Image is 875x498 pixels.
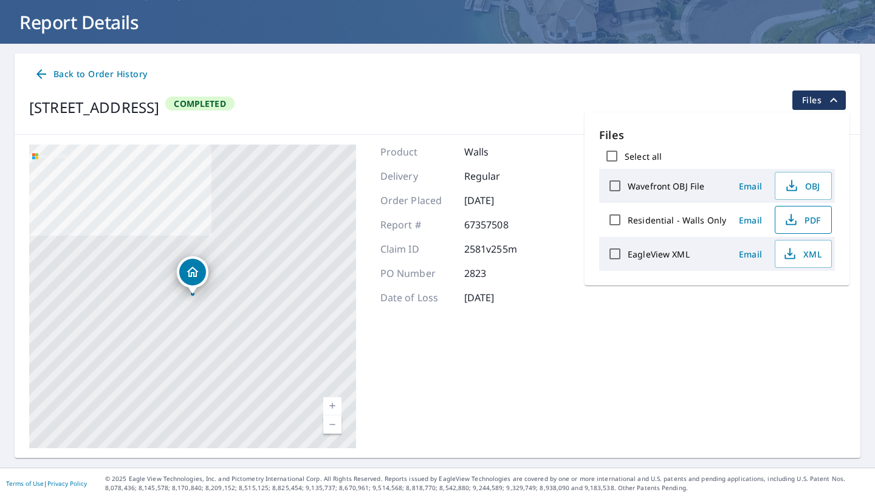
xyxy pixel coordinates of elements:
[380,193,453,208] p: Order Placed
[731,245,770,264] button: Email
[628,180,704,192] label: Wavefront OBJ File
[731,177,770,196] button: Email
[775,240,832,268] button: XML
[380,242,453,256] p: Claim ID
[625,151,662,162] label: Select all
[464,266,537,281] p: 2823
[29,97,159,118] div: [STREET_ADDRESS]
[736,248,765,260] span: Email
[166,98,233,109] span: Completed
[6,480,87,487] p: |
[380,266,453,281] p: PO Number
[783,213,822,227] span: PDF
[15,10,860,35] h1: Report Details
[47,479,87,488] a: Privacy Policy
[380,145,453,159] p: Product
[628,214,726,226] label: Residential - Walls Only
[464,193,537,208] p: [DATE]
[783,179,822,193] span: OBJ
[736,214,765,226] span: Email
[464,169,537,183] p: Regular
[775,206,832,234] button: PDF
[599,127,835,143] p: Files
[628,248,690,260] label: EagleView XML
[464,242,537,256] p: 2581v255m
[34,67,147,82] span: Back to Order History
[323,397,341,415] a: Nivel actual 17, ampliar
[6,479,44,488] a: Terms of Use
[105,474,869,493] p: © 2025 Eagle View Technologies, Inc. and Pictometry International Corp. All Rights Reserved. Repo...
[775,172,832,200] button: OBJ
[29,63,152,86] a: Back to Order History
[802,93,841,107] span: Files
[380,217,453,232] p: Report #
[380,169,453,183] p: Delivery
[783,247,822,261] span: XML
[177,256,208,294] div: Dropped pin, building 1, Residential property, 2823 Spring Water Dr Saint Louis, MO 63129
[464,290,537,305] p: [DATE]
[736,180,765,192] span: Email
[323,415,341,434] a: Nivel actual 17, alejar
[464,145,537,159] p: Walls
[731,211,770,230] button: Email
[464,217,537,232] p: 67357508
[792,90,846,110] button: filesDropdownBtn-67357508
[380,290,453,305] p: Date of Loss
